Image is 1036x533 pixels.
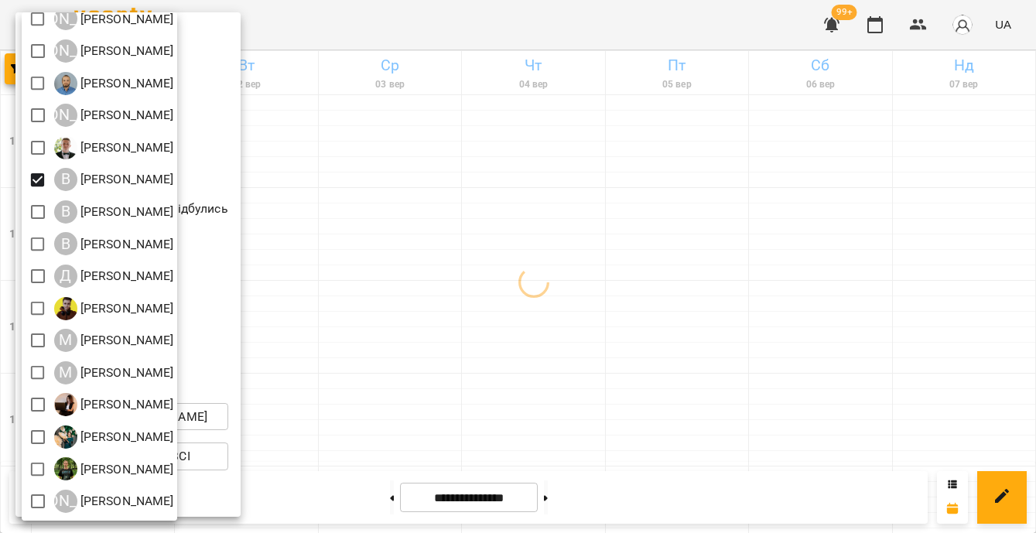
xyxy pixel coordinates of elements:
div: Денис Замрій [54,265,174,288]
a: В [PERSON_NAME] [54,232,174,255]
div: Надія Шрай [54,393,174,416]
a: [PERSON_NAME] [PERSON_NAME] [54,7,174,30]
p: [PERSON_NAME] [77,106,174,125]
img: Д [54,297,77,320]
p: [PERSON_NAME] [77,170,174,189]
img: В [54,136,77,159]
a: [PERSON_NAME] [PERSON_NAME] [54,490,174,513]
p: [PERSON_NAME] [77,74,174,93]
a: М [PERSON_NAME] [54,329,174,352]
a: [PERSON_NAME] [PERSON_NAME] [54,39,174,63]
div: В [54,232,77,255]
img: Н [54,393,77,416]
p: [PERSON_NAME] [77,10,174,29]
img: О [54,425,77,449]
div: [PERSON_NAME] [54,490,77,513]
a: Д [PERSON_NAME] [54,297,174,320]
p: [PERSON_NAME] [77,299,174,318]
p: [PERSON_NAME] [77,428,174,446]
p: [PERSON_NAME] [77,267,174,285]
img: Р [54,457,77,480]
div: Михайло Поліщук [54,361,174,384]
div: Артем Кот [54,104,174,127]
div: Микита Пономарьов [54,329,174,352]
a: Р [PERSON_NAME] [54,457,174,480]
div: В [54,168,77,191]
div: Денис Пущало [54,297,174,320]
a: В [PERSON_NAME] [54,136,174,159]
a: [PERSON_NAME] [PERSON_NAME] [54,104,174,127]
div: Вадим Моргун [54,136,174,159]
p: [PERSON_NAME] [77,492,174,511]
p: [PERSON_NAME] [77,460,174,479]
p: [PERSON_NAME] [77,331,174,350]
div: Анастасія Герус [54,39,174,63]
div: [PERSON_NAME] [54,7,77,30]
a: В [PERSON_NAME] [54,168,174,191]
div: Владислав Границький [54,168,174,191]
div: Аліна Москаленко [54,7,174,30]
div: Юрій Шпак [54,490,174,513]
div: Д [54,265,77,288]
div: Ольга Мизюк [54,425,174,449]
a: А [PERSON_NAME] [54,72,174,95]
p: [PERSON_NAME] [77,395,174,414]
a: О [PERSON_NAME] [54,425,174,449]
p: [PERSON_NAME] [77,138,174,157]
a: Д [PERSON_NAME] [54,265,174,288]
a: Н [PERSON_NAME] [54,393,174,416]
p: [PERSON_NAME] [77,42,174,60]
div: [PERSON_NAME] [54,104,77,127]
div: [PERSON_NAME] [54,39,77,63]
div: В [54,200,77,224]
a: М [PERSON_NAME] [54,361,174,384]
div: Антон Костюк [54,72,174,95]
div: Роман Ованенко [54,457,174,480]
div: М [54,329,77,352]
p: [PERSON_NAME] [77,364,174,382]
p: [PERSON_NAME] [77,203,174,221]
img: А [54,72,77,95]
div: М [54,361,77,384]
a: В [PERSON_NAME] [54,200,174,224]
p: [PERSON_NAME] [77,235,174,254]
